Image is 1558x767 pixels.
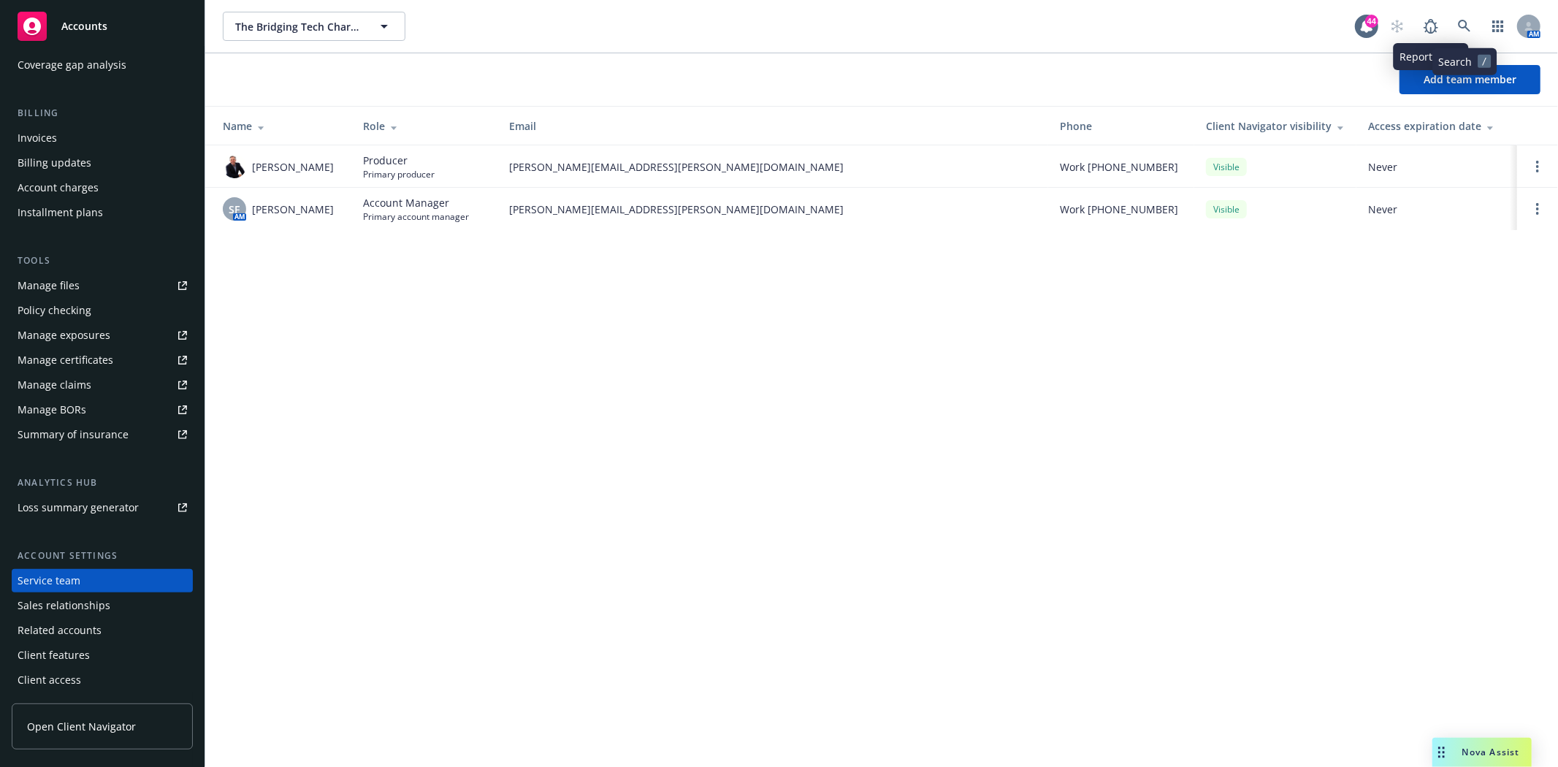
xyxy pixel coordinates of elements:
[18,594,110,617] div: Sales relationships
[252,159,334,175] span: [PERSON_NAME]
[12,53,193,77] a: Coverage gap analysis
[1060,118,1183,134] div: Phone
[12,496,193,519] a: Loss summary generator
[12,373,193,397] a: Manage claims
[18,53,126,77] div: Coverage gap analysis
[1529,200,1546,218] a: Open options
[1368,202,1505,217] span: Never
[18,619,102,642] div: Related accounts
[1529,158,1546,175] a: Open options
[18,176,99,199] div: Account charges
[509,202,1036,217] span: [PERSON_NAME][EMAIL_ADDRESS][PERSON_NAME][DOMAIN_NAME]
[12,668,193,692] a: Client access
[1365,15,1378,28] div: 44
[18,423,129,446] div: Summary of insurance
[1206,118,1345,134] div: Client Navigator visibility
[12,6,193,47] a: Accounts
[18,126,57,150] div: Invoices
[1416,12,1446,41] a: Report a Bug
[363,118,486,134] div: Role
[1368,118,1505,134] div: Access expiration date
[1399,65,1540,94] button: Add team member
[27,719,136,734] span: Open Client Navigator
[1206,158,1247,176] div: Visible
[1383,12,1412,41] a: Start snowing
[12,176,193,199] a: Account charges
[61,20,107,32] span: Accounts
[1424,72,1516,86] span: Add team member
[12,201,193,224] a: Installment plans
[12,151,193,175] a: Billing updates
[1368,159,1505,175] span: Never
[12,126,193,150] a: Invoices
[12,253,193,268] div: Tools
[12,274,193,297] a: Manage files
[18,373,91,397] div: Manage claims
[18,274,80,297] div: Manage files
[363,168,435,180] span: Primary producer
[1060,159,1178,175] span: Work [PHONE_NUMBER]
[18,201,103,224] div: Installment plans
[18,496,139,519] div: Loss summary generator
[18,569,80,592] div: Service team
[18,644,90,667] div: Client features
[12,619,193,642] a: Related accounts
[18,299,91,322] div: Policy checking
[509,159,1036,175] span: [PERSON_NAME][EMAIL_ADDRESS][PERSON_NAME][DOMAIN_NAME]
[509,118,1036,134] div: Email
[252,202,334,217] span: [PERSON_NAME]
[12,324,193,347] a: Manage exposures
[223,155,246,178] img: photo
[18,668,81,692] div: Client access
[12,569,193,592] a: Service team
[1206,200,1247,218] div: Visible
[12,423,193,446] a: Summary of insurance
[1483,12,1513,41] a: Switch app
[1450,12,1479,41] a: Search
[1060,202,1178,217] span: Work [PHONE_NUMBER]
[12,299,193,322] a: Policy checking
[12,644,193,667] a: Client features
[18,324,110,347] div: Manage exposures
[18,348,113,372] div: Manage certificates
[223,118,340,134] div: Name
[12,348,193,372] a: Manage certificates
[18,151,91,175] div: Billing updates
[12,476,193,490] div: Analytics hub
[1462,746,1520,758] span: Nova Assist
[229,202,240,217] span: SF
[363,210,469,223] span: Primary account manager
[12,398,193,421] a: Manage BORs
[1432,738,1532,767] button: Nova Assist
[235,19,362,34] span: The Bridging Tech Charitable Fund
[12,549,193,563] div: Account settings
[12,594,193,617] a: Sales relationships
[363,153,435,168] span: Producer
[1432,738,1451,767] div: Drag to move
[223,12,405,41] button: The Bridging Tech Charitable Fund
[363,195,469,210] span: Account Manager
[12,106,193,121] div: Billing
[18,398,86,421] div: Manage BORs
